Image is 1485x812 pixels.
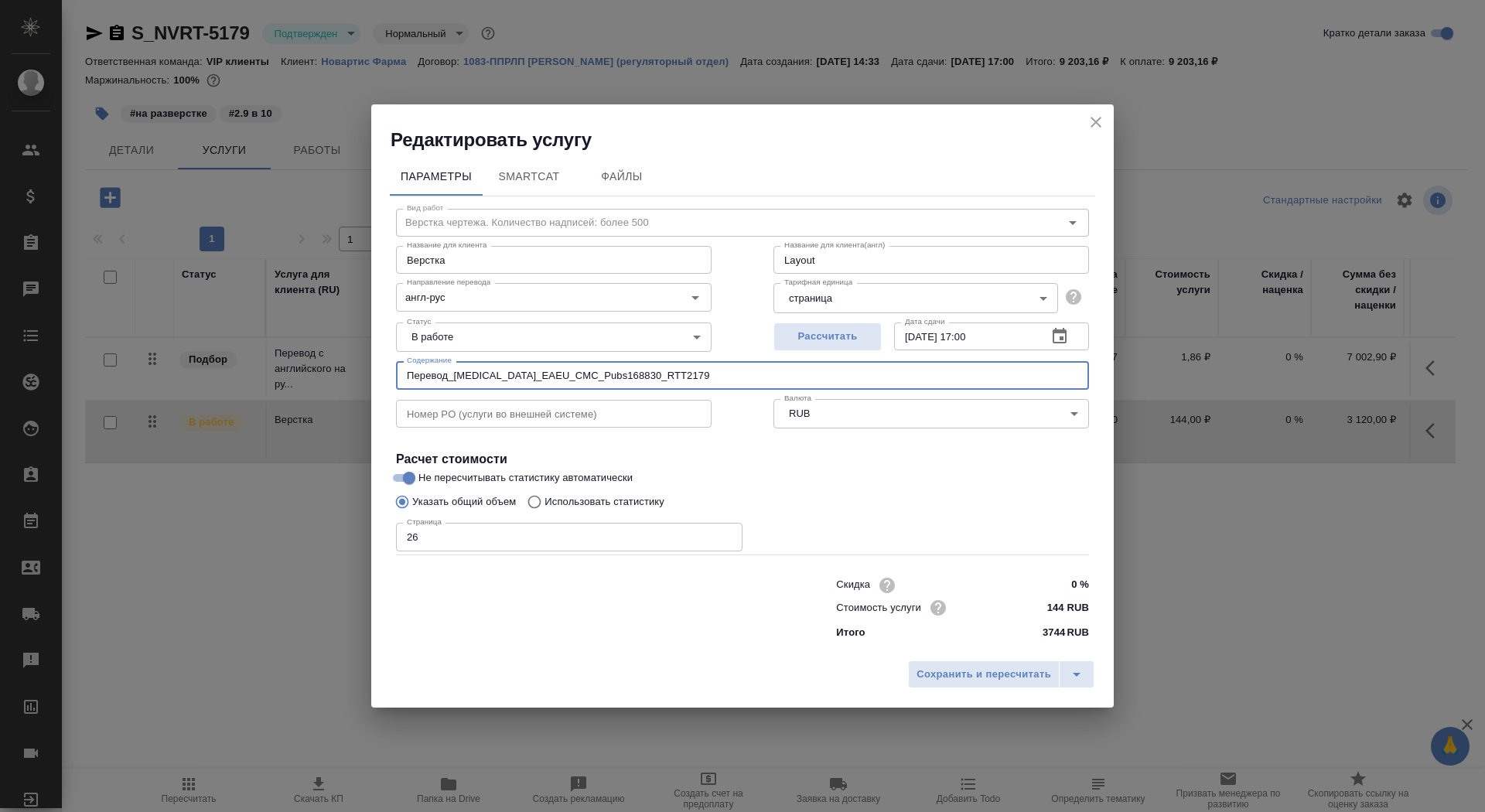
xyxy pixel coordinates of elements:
[1031,574,1089,596] input: ✎ Введи что-нибудь
[782,328,873,346] span: Рассчитать
[773,322,882,351] button: Рассчитать
[1067,625,1089,640] p: RUB
[391,128,1114,152] h2: Редактировать услугу
[784,407,814,420] button: RUB
[908,660,1094,688] div: split button
[1084,111,1108,134] button: close
[1031,596,1089,619] input: ✎ Введи что-нибудь
[773,283,1058,312] div: страница
[917,666,1051,684] span: Сохранить и пересчитать
[836,577,870,592] p: Скидка
[399,167,473,186] span: Параметры
[585,167,659,186] span: Файлы
[773,399,1089,428] div: RUB
[407,330,458,343] button: В работе
[1043,625,1065,640] p: 3744
[396,322,712,352] div: В работе
[836,625,865,640] p: Итого
[418,470,633,486] span: Не пересчитывать статистику автоматически
[544,494,664,510] p: Использовать статистику
[684,287,706,309] button: Open
[908,660,1060,688] button: Сохранить и пересчитать
[836,600,921,616] p: Стоимость услуги
[412,494,516,510] p: Указать общий объем
[492,167,566,186] span: SmartCat
[784,292,837,305] button: страница
[396,450,1089,469] h4: Расчет стоимости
